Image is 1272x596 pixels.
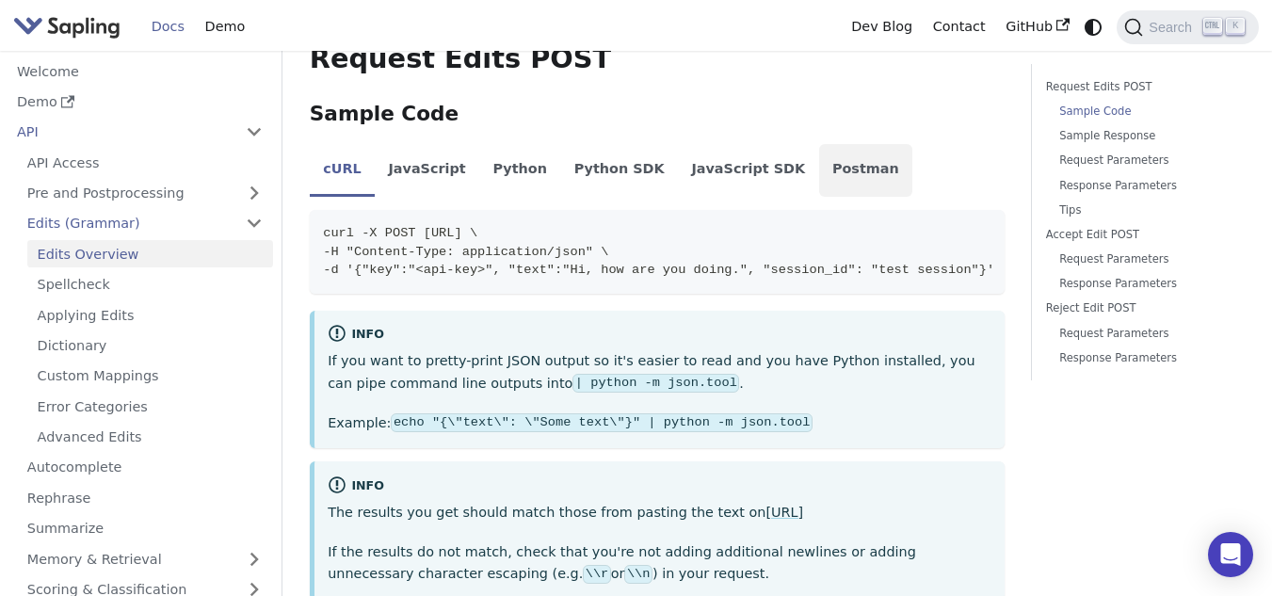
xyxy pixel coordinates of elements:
[1059,152,1232,169] a: Request Parameters
[27,424,273,451] a: Advanced Edits
[17,180,273,207] a: Pre and Postprocessing
[479,144,560,197] li: Python
[1080,13,1107,40] button: Switch between dark and light mode (currently system mode)
[310,102,1005,127] h3: Sample Code
[17,210,273,237] a: Edits (Grammar)
[7,57,273,85] a: Welcome
[1059,103,1232,121] a: Sample Code
[17,545,273,572] a: Memory & Retrieval
[923,12,996,41] a: Contact
[13,13,121,40] img: Sapling.ai
[1059,250,1232,268] a: Request Parameters
[328,502,990,524] p: The results you get should match those from pasting the text on
[328,350,990,395] p: If you want to pretty-print JSON output so it's easier to read and you have Python installed, you...
[1059,275,1232,293] a: Response Parameters
[7,119,235,146] a: API
[1208,532,1253,577] div: Open Intercom Messenger
[310,42,1005,76] h2: Request Edits POST
[27,362,273,390] a: Custom Mappings
[328,412,990,435] p: Example:
[1117,10,1258,44] button: Search (Ctrl+K)
[323,263,994,277] span: -d '{"key":"<api-key>", "text":"Hi, how are you doing.", "session_id": "test session"}'
[1059,127,1232,145] a: Sample Response
[572,374,739,393] code: | python -m json.tool
[841,12,922,41] a: Dev Blog
[1059,325,1232,343] a: Request Parameters
[328,541,990,587] p: If the results do not match, check that you're not adding additional newlines or adding unnecessa...
[141,12,195,41] a: Docs
[560,144,678,197] li: Python SDK
[328,475,990,498] div: info
[583,565,610,584] code: \\r
[7,89,273,116] a: Demo
[1046,78,1238,96] a: Request Edits POST
[27,393,273,420] a: Error Categories
[323,245,608,259] span: -H "Content-Type: application/json" \
[765,505,803,520] a: [URL]
[13,13,127,40] a: Sapling.ai
[391,413,812,432] code: echo "{\"text\": \"Some text\"}" | python -m json.tool
[27,240,273,267] a: Edits Overview
[1059,177,1232,195] a: Response Parameters
[1226,18,1245,35] kbd: K
[1059,201,1232,219] a: Tips
[17,515,273,542] a: Summarize
[27,271,273,298] a: Spellcheck
[1143,20,1203,35] span: Search
[27,332,273,360] a: Dictionary
[328,324,990,346] div: info
[1046,299,1238,317] a: Reject Edit POST
[624,565,652,584] code: \\n
[310,144,375,197] li: cURL
[17,484,273,511] a: Rephrase
[1059,349,1232,367] a: Response Parameters
[17,454,273,481] a: Autocomplete
[819,144,913,197] li: Postman
[235,119,273,146] button: Collapse sidebar category 'API'
[375,144,479,197] li: JavaScript
[17,149,273,176] a: API Access
[1046,226,1238,244] a: Accept Edit POST
[195,12,255,41] a: Demo
[995,12,1079,41] a: GitHub
[323,226,477,240] span: curl -X POST [URL] \
[678,144,819,197] li: JavaScript SDK
[27,301,273,329] a: Applying Edits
